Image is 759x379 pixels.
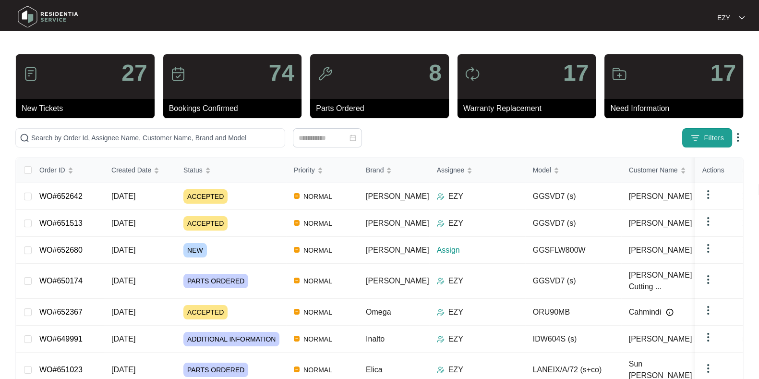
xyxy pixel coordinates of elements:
img: dropdown arrow [732,132,744,143]
button: filter iconFilters [682,128,732,147]
span: Assignee [437,165,465,175]
a: WO#652642 [39,192,83,200]
p: EZY [448,333,463,345]
th: Status [176,158,286,183]
th: Priority [286,158,358,183]
td: GGSVD7 (s) [525,210,621,237]
img: dropdown arrow [702,189,714,200]
span: Omega [366,308,391,316]
p: EZY [448,306,463,318]
th: Assignee [429,158,525,183]
img: search-icon [20,133,29,143]
img: dropdown arrow [702,331,714,343]
a: WO#652367 [39,308,83,316]
span: [PERSON_NAME] [366,219,429,227]
span: NORMAL [300,218,336,229]
img: dropdown arrow [702,243,714,254]
img: icon [317,66,333,82]
span: [PERSON_NAME] [366,192,429,200]
img: dropdown arrow [702,363,714,374]
img: Info icon [666,308,674,316]
img: icon [612,66,627,82]
span: [PERSON_NAME] [629,191,692,202]
span: [PERSON_NAME] [366,246,429,254]
img: icon [23,66,38,82]
span: Priority [294,165,315,175]
span: [DATE] [111,219,135,227]
span: Inalto [366,335,385,343]
span: [PERSON_NAME] ... [629,333,700,345]
p: 17 [563,61,589,85]
span: Order ID [39,165,65,175]
img: Assigner Icon [437,277,445,285]
img: Assigner Icon [437,220,445,227]
th: Customer Name [621,158,717,183]
th: Created Date [104,158,176,183]
span: Customer Name [629,165,678,175]
span: Model [533,165,551,175]
img: residentia service logo [14,2,82,31]
span: [PERSON_NAME] [629,218,692,229]
img: Assigner Icon [437,193,445,200]
p: 17 [711,61,736,85]
p: 8 [429,61,442,85]
span: PARTS ORDERED [183,274,248,288]
span: [PERSON_NAME] [366,277,429,285]
span: Status [183,165,203,175]
p: Need Information [610,103,743,114]
a: WO#652680 [39,246,83,254]
span: Created Date [111,165,151,175]
span: NORMAL [300,245,336,256]
p: New Tickets [22,103,155,114]
img: Assigner Icon [437,366,445,374]
td: ORU90MB [525,299,621,326]
a: WO#650174 [39,277,83,285]
img: dropdown arrow [702,216,714,227]
p: 27 [121,61,147,85]
a: WO#651023 [39,366,83,374]
td: GGSVD7 (s) [525,183,621,210]
img: dropdown arrow [702,274,714,285]
img: Assigner Icon [437,335,445,343]
span: NORMAL [300,364,336,376]
p: Parts Ordered [316,103,449,114]
p: Warranty Replacement [463,103,596,114]
span: [DATE] [111,277,135,285]
p: EZY [448,275,463,287]
img: Vercel Logo [294,247,300,253]
span: ACCEPTED [183,216,228,231]
span: NEW [183,243,207,257]
a: WO#649991 [39,335,83,343]
span: Elica [366,366,383,374]
th: Brand [358,158,429,183]
p: EZY [448,364,463,376]
span: [PERSON_NAME] [629,245,692,256]
p: EZY [717,13,730,23]
span: ACCEPTED [183,305,228,319]
img: dropdown arrow [702,305,714,316]
td: GGSFLW800W [525,237,621,264]
span: Cahmindi [629,306,662,318]
span: NORMAL [300,306,336,318]
span: Filters [704,133,724,143]
p: EZY [448,191,463,202]
span: [DATE] [111,335,135,343]
p: Bookings Confirmed [169,103,302,114]
img: Assigner Icon [437,308,445,316]
img: filter icon [690,133,700,143]
span: [DATE] [111,366,135,374]
td: IDW604S (s) [525,326,621,353]
img: icon [465,66,480,82]
td: GGSVD7 (s) [525,264,621,299]
span: ACCEPTED [183,189,228,204]
span: NORMAL [300,275,336,287]
img: Vercel Logo [294,367,300,372]
p: EZY [448,218,463,229]
span: PARTS ORDERED [183,363,248,377]
th: Model [525,158,621,183]
img: Vercel Logo [294,193,300,199]
input: Search by Order Id, Assignee Name, Customer Name, Brand and Model [31,133,281,143]
span: ADDITIONAL INFORMATION [183,332,279,346]
img: icon [170,66,186,82]
a: WO#651513 [39,219,83,227]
